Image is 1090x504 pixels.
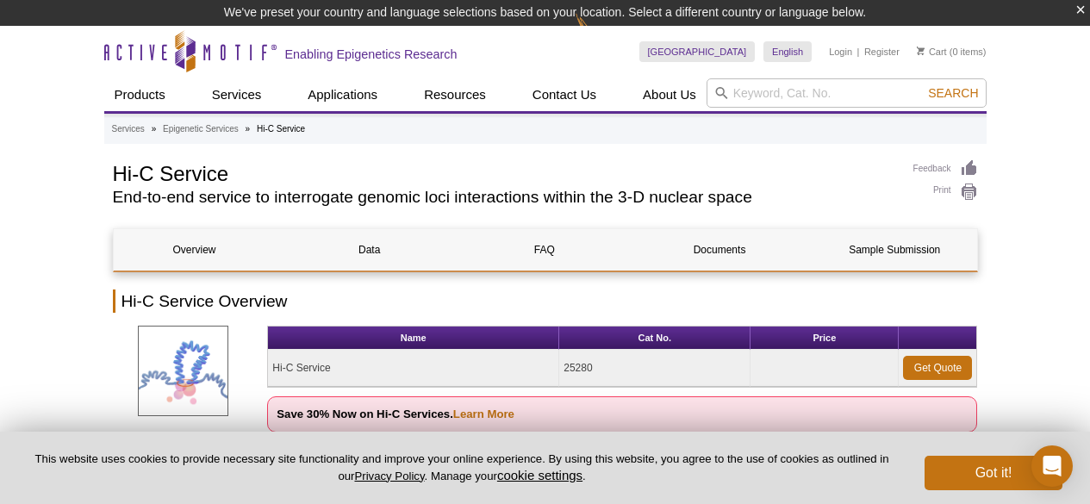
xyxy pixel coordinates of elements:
[104,78,176,111] a: Products
[763,41,812,62] a: English
[453,408,514,420] a: Learn More
[925,456,1062,490] button: Got it!
[268,350,559,387] td: Hi-C Service
[751,327,899,350] th: Price
[297,78,388,111] a: Applications
[289,229,451,271] a: Data
[285,47,458,62] h2: Enabling Epigenetics Research
[813,229,975,271] a: Sample Submission
[923,85,983,101] button: Search
[559,327,751,350] th: Cat No.
[163,121,239,137] a: Epigenetic Services
[28,451,896,484] p: This website uses cookies to provide necessary site functionality and improve your online experie...
[113,159,896,185] h1: Hi-C Service
[632,78,707,111] a: About Us
[246,124,251,134] li: »
[864,46,900,58] a: Register
[497,468,582,482] button: cookie settings
[829,46,852,58] a: Login
[113,289,978,313] h2: Hi-C Service Overview
[268,327,559,350] th: Name
[152,124,157,134] li: »
[464,229,626,271] a: FAQ
[112,121,145,137] a: Services
[414,78,496,111] a: Resources
[522,78,607,111] a: Contact Us
[202,78,272,111] a: Services
[707,78,987,108] input: Keyword, Cat. No.
[903,356,972,380] a: Get Quote
[354,470,424,482] a: Privacy Policy
[576,13,621,53] img: Change Here
[1031,445,1073,487] div: Open Intercom Messenger
[913,183,978,202] a: Print
[113,190,896,205] h2: End-to-end service to interrogate genomic loci interactions within the 3-D nuclear space​
[114,229,276,271] a: Overview
[928,86,978,100] span: Search
[257,124,305,134] li: Hi-C Service
[638,229,800,271] a: Documents
[559,350,751,387] td: 25280
[639,41,756,62] a: [GEOGRAPHIC_DATA]
[277,408,514,420] strong: Save 30% Now on Hi-C Services.
[138,326,228,416] img: Hi-C Service
[917,46,947,58] a: Cart
[917,41,987,62] li: (0 items)
[857,41,860,62] li: |
[913,159,978,178] a: Feedback
[917,47,925,55] img: Your Cart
